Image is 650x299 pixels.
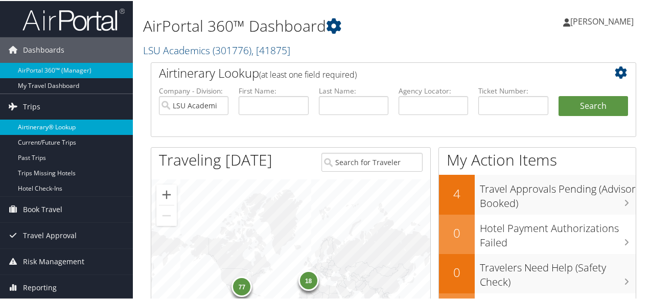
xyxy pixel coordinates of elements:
input: Search for Traveler [321,152,422,171]
img: airportal-logo.png [22,7,125,31]
h2: 0 [439,223,475,241]
span: Dashboards [23,36,64,62]
span: Trips [23,93,40,119]
label: Ticket Number: [478,85,548,95]
span: ( 301776 ) [213,42,251,56]
h3: Travelers Need Help (Safety Check) [480,255,636,288]
a: 0Travelers Need Help (Safety Check) [439,253,636,292]
div: 18 [298,269,319,290]
h2: Airtinerary Lookup [159,63,588,81]
span: [PERSON_NAME] [570,15,634,26]
label: First Name: [239,85,308,95]
button: Zoom out [156,204,177,225]
a: LSU Academics [143,42,290,56]
div: 77 [231,275,252,296]
button: Search [559,95,628,116]
span: Book Travel [23,196,62,221]
h3: Travel Approvals Pending (Advisor Booked) [480,176,636,210]
h1: My Action Items [439,148,636,170]
span: Travel Approval [23,222,77,247]
label: Agency Locator: [399,85,468,95]
h1: AirPortal 360™ Dashboard [143,14,477,36]
a: [PERSON_NAME] [563,5,644,36]
label: Last Name: [319,85,388,95]
a: 4Travel Approvals Pending (Advisor Booked) [439,174,636,213]
h3: Hotel Payment Authorizations Failed [480,215,636,249]
h2: 0 [439,263,475,280]
span: Risk Management [23,248,84,273]
button: Zoom in [156,183,177,204]
span: , [ 41875 ] [251,42,290,56]
span: (at least one field required) [259,68,357,79]
h1: Traveling [DATE] [159,148,272,170]
a: 0Hotel Payment Authorizations Failed [439,214,636,253]
h2: 4 [439,184,475,201]
label: Company - Division: [159,85,228,95]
